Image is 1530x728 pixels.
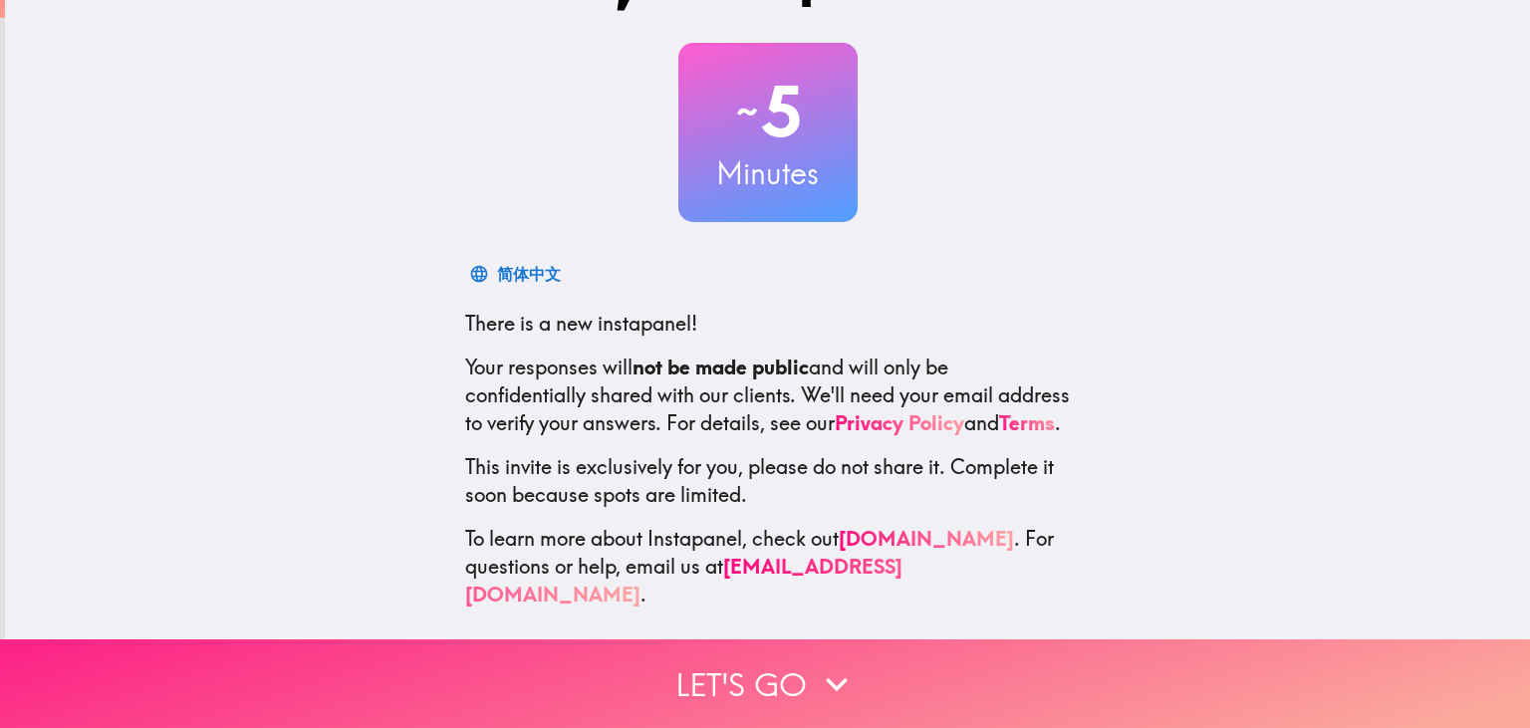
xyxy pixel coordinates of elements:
h2: 5 [678,71,858,152]
button: 简体中文 [465,254,569,294]
a: Privacy Policy [835,410,964,435]
a: Terms [999,410,1055,435]
p: Your responses will and will only be confidentially shared with our clients. We'll need your emai... [465,354,1071,437]
a: [EMAIL_ADDRESS][DOMAIN_NAME] [465,554,902,607]
b: not be made public [633,355,809,379]
h3: Minutes [678,152,858,194]
span: There is a new instapanel! [465,311,697,336]
p: To learn more about Instapanel, check out . For questions or help, email us at . [465,525,1071,608]
a: [DOMAIN_NAME] [839,526,1014,551]
span: ~ [733,82,761,141]
div: 简体中文 [497,260,561,288]
p: This invite is exclusively for you, please do not share it. Complete it soon because spots are li... [465,453,1071,509]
